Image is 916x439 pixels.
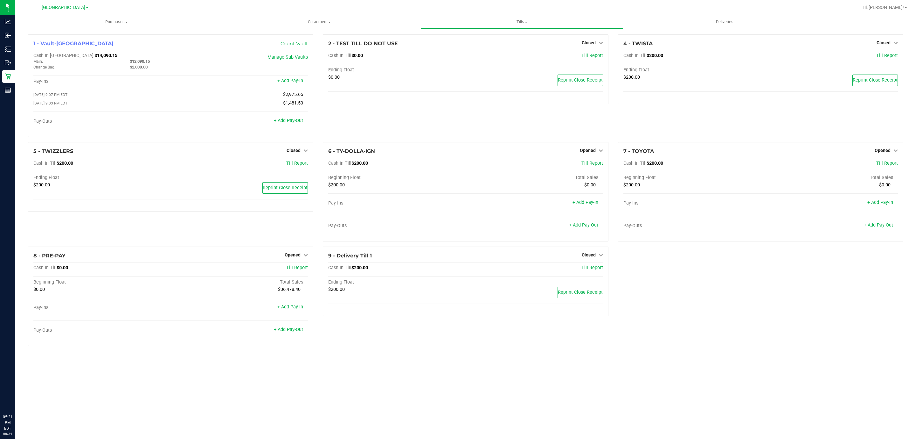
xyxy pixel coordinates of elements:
span: Reprint Close Receipt [853,77,898,83]
span: $2,975.65 [283,92,303,97]
span: $2,000.00 [130,65,148,69]
span: Closed [287,148,301,153]
button: Reprint Close Receipt [558,287,603,298]
span: $12,090.15 [130,59,150,64]
a: + Add Pay-Out [274,327,303,332]
button: Reprint Close Receipt [262,182,308,194]
a: Till Report [876,161,898,166]
inline-svg: Inventory [5,46,11,52]
span: $0.00 [351,53,363,58]
span: Reprint Close Receipt [558,290,603,295]
a: Tills [420,15,623,29]
span: $200.00 [623,75,640,80]
div: Beginning Float [623,175,761,181]
div: Total Sales [760,175,898,181]
span: $200.00 [351,161,368,166]
span: 5 - TWIZZLERS [33,148,73,154]
span: Cash In Till [33,161,57,166]
span: Cash In Till [328,161,351,166]
span: Tills [421,19,623,25]
span: 2 - TEST TILL DO NOT USE [328,40,398,47]
span: Opened [285,252,301,257]
p: 08/24 [3,431,12,436]
span: Cash In Till [328,265,351,270]
span: Cash In Till [328,53,351,58]
button: Reprint Close Receipt [558,75,603,86]
span: $0.00 [328,75,340,80]
a: + Add Pay-In [277,304,303,310]
a: Deliveries [623,15,826,29]
span: Cash In Till [623,53,647,58]
span: $36,478.40 [278,287,301,292]
span: Cash In [GEOGRAPHIC_DATA]: [33,53,94,58]
span: $200.00 [328,182,345,188]
inline-svg: Analytics [5,18,11,25]
span: $200.00 [647,161,663,166]
div: Pay-Ins [33,305,171,311]
a: Till Report [581,53,603,58]
button: Reprint Close Receipt [852,75,898,86]
a: Till Report [286,265,308,270]
span: Change Bag: [33,65,55,69]
span: Cash In Till [33,265,57,270]
inline-svg: Outbound [5,60,11,66]
a: Count Vault [281,41,308,47]
div: Ending Float [623,67,761,73]
div: Beginning Float [33,279,171,285]
inline-svg: Inbound [5,32,11,39]
span: $0.00 [33,287,45,292]
div: Pay-Outs [33,327,171,333]
a: + Add Pay-In [867,200,893,205]
span: Opened [875,148,891,153]
span: $200.00 [57,161,73,166]
span: Customers [218,19,420,25]
span: $200.00 [351,265,368,270]
span: Closed [582,252,596,257]
span: $1,481.50 [283,100,303,106]
a: Customers [218,15,420,29]
div: Pay-Outs [33,119,171,124]
a: Till Report [581,161,603,166]
span: Reprint Close Receipt [263,185,308,191]
span: Cash In Till [623,161,647,166]
a: Till Report [581,265,603,270]
span: Purchases [15,19,218,25]
a: + Add Pay-Out [864,222,893,228]
div: Ending Float [328,67,466,73]
span: Closed [582,40,596,45]
a: + Add Pay-In [277,78,303,83]
span: [DATE] 9:03 PM EDT [33,101,67,105]
span: 7 - TOYOTA [623,148,654,154]
div: Pay-Ins [328,200,466,206]
span: $200.00 [328,287,345,292]
span: $0.00 [57,265,68,270]
div: Pay-Outs [328,223,466,229]
div: Pay-Ins [33,79,171,84]
iframe: Resource center [6,388,25,407]
span: Opened [580,148,596,153]
a: Purchases [15,15,218,29]
span: [GEOGRAPHIC_DATA] [42,5,85,10]
span: Hi, [PERSON_NAME]! [863,5,904,10]
span: $200.00 [647,53,663,58]
span: [DATE] 9:07 PM EDT [33,92,67,97]
span: $0.00 [879,182,891,188]
div: Beginning Float [328,175,466,181]
span: $14,090.15 [94,53,117,58]
span: $0.00 [584,182,596,188]
a: + Add Pay-In [572,200,598,205]
p: 05:31 PM EDT [3,414,12,431]
a: + Add Pay-Out [274,118,303,123]
a: Manage Sub-Vaults [267,54,308,60]
iframe: Resource center unread badge [19,387,26,395]
div: Pay-Outs [623,223,761,229]
a: + Add Pay-Out [569,222,598,228]
span: Reprint Close Receipt [558,77,603,83]
span: 9 - Delivery Till 1 [328,253,372,259]
a: Till Report [286,161,308,166]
